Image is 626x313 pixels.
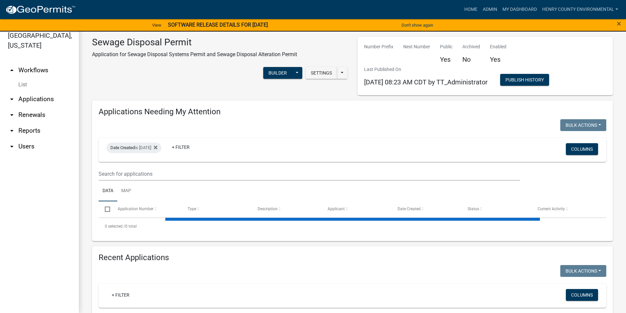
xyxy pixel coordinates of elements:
h4: Recent Applications [99,253,606,262]
strong: SOFTWARE RELEASE DETAILS FOR [DATE] [168,22,268,28]
button: Columns [566,143,598,155]
button: Bulk Actions [560,119,606,131]
a: Admin [480,3,500,16]
a: + Filter [106,289,135,301]
p: Next Number [403,43,430,50]
span: Current Activity [538,207,565,211]
datatable-header-cell: Date Created [391,201,461,217]
button: Don't show again [399,20,436,31]
i: arrow_drop_up [8,66,16,74]
wm-modal-confirm: Workflow Publish History [500,78,549,83]
h5: Yes [490,56,506,63]
i: arrow_drop_down [8,143,16,150]
a: My Dashboard [500,3,540,16]
a: + Filter [167,141,195,153]
a: Henry County Environmental [540,3,621,16]
datatable-header-cell: Select [99,201,111,217]
a: Map [117,181,135,202]
datatable-header-cell: Status [461,201,531,217]
datatable-header-cell: Applicant [321,201,391,217]
span: Date Created [398,207,421,211]
button: Builder [263,67,292,79]
p: Archived [462,43,480,50]
p: Last Published On [364,66,488,73]
input: Search for applications [99,167,520,181]
datatable-header-cell: Type [181,201,251,217]
span: Applicant [328,207,345,211]
datatable-header-cell: Description [251,201,321,217]
p: Enabled [490,43,506,50]
div: is [DATE] [106,143,161,153]
h5: No [462,56,480,63]
span: Type [188,207,196,211]
span: [DATE] 08:23 AM CDT by TT_Administrator [364,78,488,86]
button: Settings [306,67,337,79]
datatable-header-cell: Current Activity [531,201,601,217]
p: Application for Sewage Disposal Systems Permit and Sewage Disposal Alteration Permit [92,51,297,58]
div: 0 total [99,218,606,235]
span: × [617,19,621,28]
a: View [150,20,164,31]
button: Columns [566,289,598,301]
i: arrow_drop_down [8,95,16,103]
h5: Yes [440,56,452,63]
span: 0 selected / [105,224,125,229]
i: arrow_drop_down [8,111,16,119]
span: Description [258,207,278,211]
span: Date Created [110,145,135,150]
span: Status [468,207,479,211]
a: Data [99,181,117,202]
h3: Sewage Disposal Permit [92,37,297,48]
button: Publish History [500,74,549,86]
p: Public [440,43,452,50]
button: Bulk Actions [560,265,606,277]
p: Number Prefix [364,43,393,50]
h4: Applications Needing My Attention [99,107,606,117]
span: Application Number [118,207,153,211]
i: arrow_drop_down [8,127,16,135]
button: Close [617,20,621,28]
datatable-header-cell: Application Number [111,201,181,217]
a: Home [462,3,480,16]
